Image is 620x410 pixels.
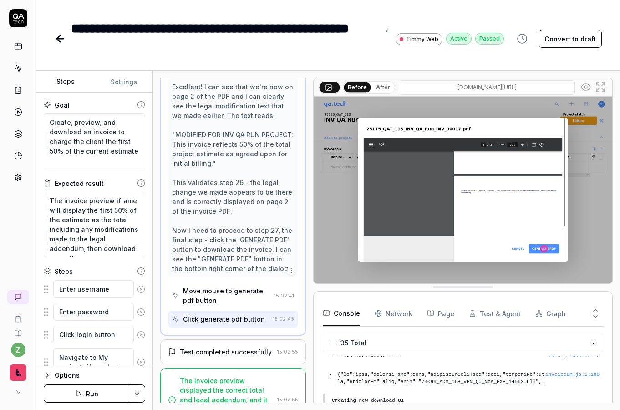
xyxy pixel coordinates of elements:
[55,266,73,276] div: Steps
[134,353,148,371] button: Remove step
[168,311,298,328] button: Click generate pdf button15:02:43
[180,347,272,357] div: Test completed successfully
[396,33,442,45] a: Timmy Web
[134,303,148,321] button: Remove step
[314,97,612,283] img: Screenshot
[277,396,298,403] time: 15:02:55
[323,301,360,326] button: Console
[10,364,26,381] img: Timmy Logo
[95,71,153,93] button: Settings
[183,286,270,305] div: Move mouse to generate pdf button
[172,82,294,273] div: Excellent! I can see that we're now on page 2 of the PDF and I can clearly see the legal modifica...
[11,343,25,357] button: z
[44,384,129,403] button: Run
[375,301,412,326] button: Network
[7,290,29,304] a: New conversation
[406,35,438,43] span: Timmy Web
[55,370,145,381] div: Options
[44,325,145,344] div: Suggestions
[330,352,600,360] pre: ---- APP.JS LOADED ----
[36,71,95,93] button: Steps
[183,314,265,324] div: Click generate pdf button
[545,371,600,379] button: invoiceLM.js:1:180
[446,33,472,45] div: Active
[274,292,294,299] time: 15:02:41
[4,357,32,383] button: Timmy Logo
[427,301,454,326] button: Page
[337,371,545,386] pre: {"lo":ipsu,"dolorsiTaMe":cons,"adipiscInGeliTsed":doei,"temporiNc":utla,"etdolorEm":aliq,"enim":"...
[549,352,600,360] div: main.js : 548763 : 12
[44,370,145,381] button: Options
[344,82,371,92] button: Before
[579,80,593,94] button: Show all interative elements
[469,301,521,326] button: Test & Agent
[44,280,145,299] div: Suggestions
[475,33,504,45] div: Passed
[539,30,602,48] button: Convert to draft
[549,352,600,360] button: main.js:548763:12
[55,100,70,110] div: Goal
[4,308,32,323] a: Book a call with us
[535,301,566,326] button: Graph
[332,397,600,405] pre: Creating new download UI
[134,326,148,344] button: Remove step
[372,82,394,92] button: After
[134,280,148,298] button: Remove step
[593,80,608,94] button: Open in full screen
[55,179,104,188] div: Expected result
[4,323,32,337] a: Documentation
[44,302,145,322] div: Suggestions
[545,371,600,379] div: invoiceLM.js : 1 : 180
[273,316,294,322] time: 15:02:43
[511,30,533,48] button: View version history
[277,348,298,355] time: 15:02:55
[168,282,298,309] button: Move mouse to generate pdf button15:02:41
[44,348,145,376] div: Suggestions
